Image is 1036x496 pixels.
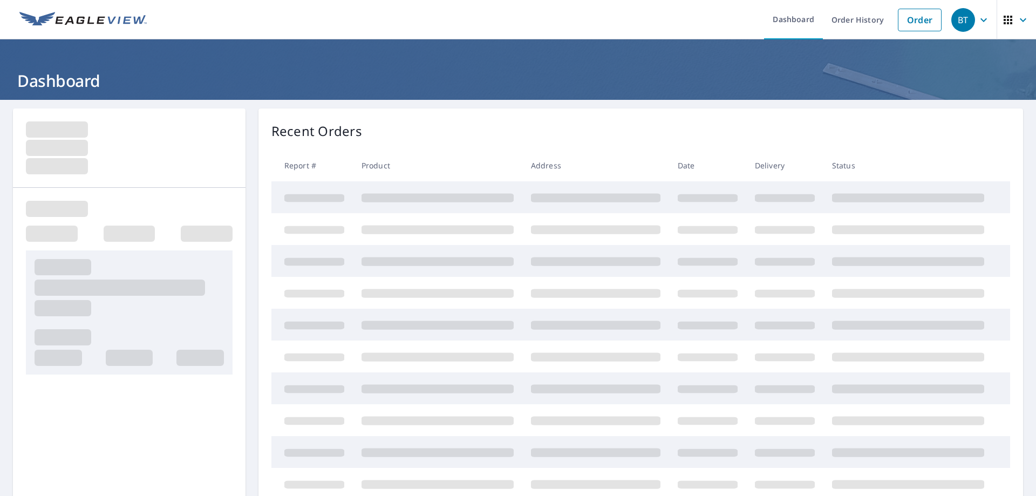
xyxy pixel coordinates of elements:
th: Status [823,150,993,181]
img: EV Logo [19,12,147,28]
th: Report # [271,150,353,181]
th: Product [353,150,522,181]
a: Order [898,9,942,31]
p: Recent Orders [271,121,362,141]
h1: Dashboard [13,70,1023,92]
div: BT [951,8,975,32]
th: Delivery [746,150,823,181]
th: Address [522,150,669,181]
th: Date [669,150,746,181]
